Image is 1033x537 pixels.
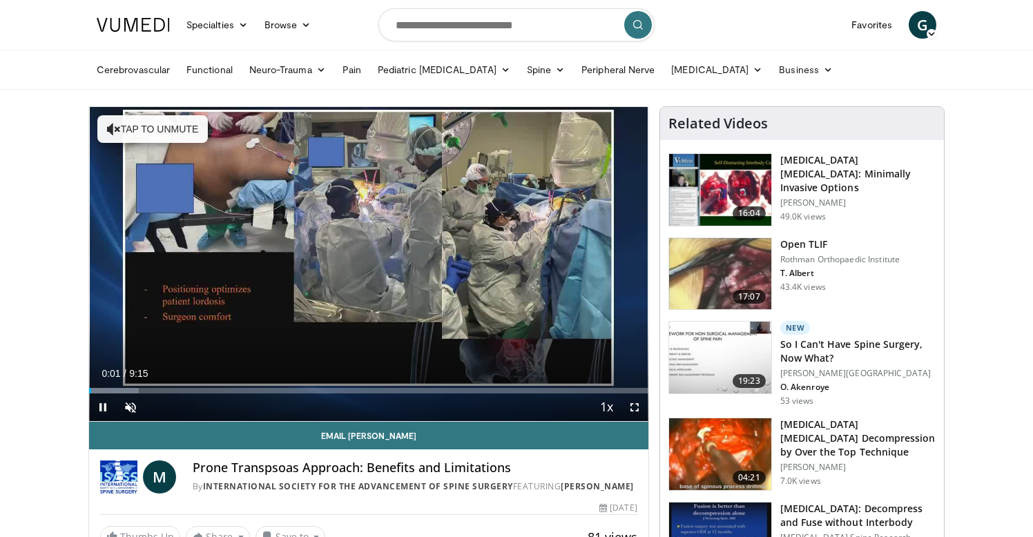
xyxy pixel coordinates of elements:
[780,418,936,459] h3: [MEDICAL_DATA] [MEDICAL_DATA] Decompression by Over the Top Technique
[193,460,637,476] h4: Prone Transpsoas Approach: Benefits and Limitations
[780,502,936,529] h3: [MEDICAL_DATA]: Decompress and Fuse without Interbody
[100,460,137,494] img: International Society for the Advancement of Spine Surgery
[669,154,771,226] img: 9f1438f7-b5aa-4a55-ab7b-c34f90e48e66.150x105_q85_crop-smart_upscale.jpg
[668,321,936,407] a: 19:23 New So I Can't Have Spine Surgery, Now What? [PERSON_NAME][GEOGRAPHIC_DATA] O. Akenroye 53 ...
[669,238,771,310] img: 87433_0000_3.png.150x105_q85_crop-smart_upscale.jpg
[780,338,936,365] h3: So I Can't Have Spine Surgery, Now What?
[780,476,821,487] p: 7.0K views
[256,11,320,39] a: Browse
[780,197,936,208] p: [PERSON_NAME]
[593,393,621,421] button: Playback Rate
[780,462,936,473] p: [PERSON_NAME]
[909,11,936,39] a: G
[780,282,826,293] p: 43.4K views
[668,237,936,311] a: 17:07 Open TLIF Rothman Orthopaedic Institute T. Albert 43.4K views
[89,422,648,449] a: Email [PERSON_NAME]
[369,56,519,84] a: Pediatric [MEDICAL_DATA]
[733,374,766,388] span: 19:23
[117,393,144,421] button: Unmute
[780,237,900,251] h3: Open TLIF
[334,56,369,84] a: Pain
[519,56,573,84] a: Spine
[193,480,637,493] div: By FEATURING
[733,290,766,304] span: 17:07
[97,18,170,32] img: VuMedi Logo
[124,368,126,379] span: /
[668,115,768,132] h4: Related Videos
[771,56,841,84] a: Business
[733,206,766,220] span: 16:04
[780,268,900,279] p: T. Albert
[102,368,120,379] span: 0:01
[780,396,814,407] p: 53 views
[203,480,513,492] a: International Society for the Advancement of Spine Surgery
[780,153,936,195] h3: [MEDICAL_DATA] [MEDICAL_DATA]: Minimally Invasive Options
[178,11,256,39] a: Specialties
[663,56,771,84] a: [MEDICAL_DATA]
[780,254,900,265] p: Rothman Orthopaedic Institute
[241,56,334,84] a: Neuro-Trauma
[97,115,208,143] button: Tap to unmute
[89,388,648,393] div: Progress Bar
[621,393,648,421] button: Fullscreen
[89,393,117,421] button: Pause
[88,56,178,84] a: Cerebrovascular
[378,8,655,41] input: Search topics, interventions
[573,56,663,84] a: Peripheral Nerve
[599,502,637,514] div: [DATE]
[668,418,936,491] a: 04:21 [MEDICAL_DATA] [MEDICAL_DATA] Decompression by Over the Top Technique [PERSON_NAME] 7.0K views
[669,418,771,490] img: 5bc800f5-1105-408a-bbac-d346e50c89d5.150x105_q85_crop-smart_upscale.jpg
[668,153,936,226] a: 16:04 [MEDICAL_DATA] [MEDICAL_DATA]: Minimally Invasive Options [PERSON_NAME] 49.0K views
[143,460,176,494] a: M
[780,211,826,222] p: 49.0K views
[178,56,241,84] a: Functional
[669,322,771,393] img: c4373fc0-6c06-41b5-9b74-66e3a29521fb.150x105_q85_crop-smart_upscale.jpg
[780,368,936,379] p: [PERSON_NAME][GEOGRAPHIC_DATA]
[129,368,148,379] span: 9:15
[89,107,648,422] video-js: Video Player
[843,11,900,39] a: Favorites
[733,471,766,485] span: 04:21
[780,382,936,393] p: O. Akenroye
[780,321,811,335] p: New
[561,480,634,492] a: [PERSON_NAME]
